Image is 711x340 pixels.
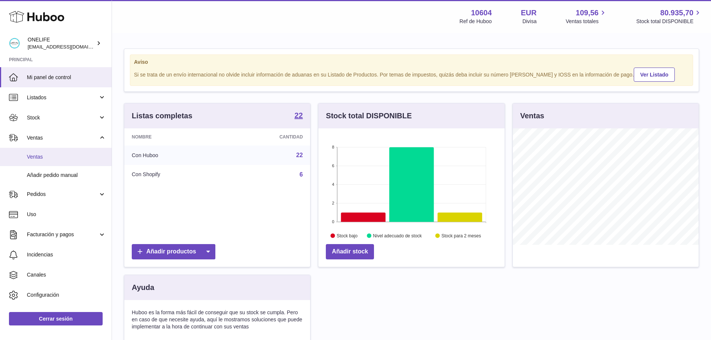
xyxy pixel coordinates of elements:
[27,153,106,160] span: Ventas
[27,191,98,198] span: Pedidos
[27,94,98,101] span: Listados
[27,231,98,238] span: Facturación y pagos
[442,233,481,238] text: Stock para 2 meses
[332,145,334,149] text: 8
[27,251,106,258] span: Incidencias
[299,171,303,178] a: 6
[332,182,334,187] text: 4
[27,291,106,299] span: Configuración
[332,219,334,224] text: 0
[296,152,303,158] a: 22
[326,111,412,121] h3: Stock total DISPONIBLE
[576,8,599,18] span: 109,56
[27,114,98,121] span: Stock
[523,18,537,25] div: Divisa
[520,111,544,121] h3: Ventas
[134,59,689,66] strong: Aviso
[660,8,693,18] span: 80.935,70
[521,8,537,18] strong: EUR
[634,68,674,82] a: Ver Listado
[636,8,702,25] a: 80.935,70 Stock total DISPONIBLE
[9,312,103,325] a: Cerrar sesión
[28,44,110,50] span: [EMAIL_ADDRESS][DOMAIN_NAME]
[132,111,192,121] h3: Listas completas
[294,112,303,121] a: 22
[27,172,106,179] span: Añadir pedido manual
[132,309,303,330] p: Huboo es la forma más fácil de conseguir que su stock se cumpla. Pero en caso de que necesite ayu...
[27,134,98,141] span: Ventas
[373,233,422,238] text: Nivel adecuado de stock
[28,36,95,50] div: ONELIFE
[332,163,334,168] text: 6
[124,165,223,184] td: Con Shopify
[636,18,702,25] span: Stock total DISPONIBLE
[134,66,689,82] div: Si se trata de un envío internacional no olvide incluir información de aduanas en su Listado de P...
[9,38,20,49] img: internalAdmin-10604@internal.huboo.com
[337,233,358,238] text: Stock bajo
[132,244,215,259] a: Añadir productos
[124,128,223,146] th: Nombre
[27,271,106,278] span: Canales
[27,74,106,81] span: Mi panel de control
[332,201,334,205] text: 2
[471,8,492,18] strong: 10604
[294,112,303,119] strong: 22
[566,8,607,25] a: 109,56 Ventas totales
[27,211,106,218] span: Uso
[223,128,311,146] th: Cantidad
[459,18,492,25] div: Ref de Huboo
[326,244,374,259] a: Añadir stock
[132,283,154,293] h3: Ayuda
[124,146,223,165] td: Con Huboo
[566,18,607,25] span: Ventas totales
